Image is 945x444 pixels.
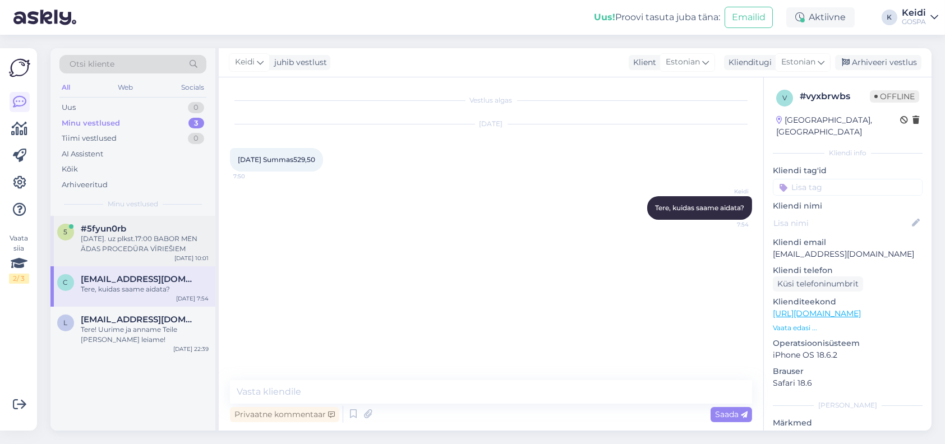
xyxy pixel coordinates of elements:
div: [DATE] 10:01 [174,254,209,262]
p: Klienditeekond [773,296,923,308]
span: 7:50 [233,172,275,181]
div: Tere, kuidas saame aidata? [81,284,209,294]
a: KeidiGOSPA [902,8,938,26]
div: Arhiveeri vestlus [835,55,921,70]
div: 0 [188,133,204,144]
div: Kliendi info [773,148,923,158]
div: Proovi tasuta juba täna: [594,11,720,24]
span: Keidi [235,56,255,68]
b: Uus! [594,12,615,22]
div: # vyxbrwbs [800,90,870,103]
div: Socials [179,80,206,95]
div: Tere! Uurime ja anname Teile [PERSON_NAME] leiame! [81,325,209,345]
div: [GEOGRAPHIC_DATA], [GEOGRAPHIC_DATA] [776,114,900,138]
div: Uus [62,102,76,113]
div: Aktiivne [786,7,855,27]
div: Vestlus algas [230,95,752,105]
span: Estonian [781,56,815,68]
div: GOSPA [902,17,926,26]
img: Askly Logo [9,57,30,78]
p: Kliendi telefon [773,265,923,276]
div: [PERSON_NAME] [773,400,923,410]
p: Kliendi email [773,237,923,248]
div: 3 [188,118,204,129]
div: Privaatne kommentaar [230,407,339,422]
p: Operatsioonisüsteem [773,337,923,349]
div: Web [116,80,136,95]
p: Kliendi nimi [773,200,923,212]
span: Offline [870,90,919,103]
span: 5 [64,228,68,236]
a: [URL][DOMAIN_NAME] [773,308,861,318]
span: #5fyun0rb [81,224,126,234]
div: AI Assistent [62,149,103,160]
span: Estonian [666,56,700,68]
div: Minu vestlused [62,118,120,129]
div: Kõik [62,164,78,175]
div: Vaata siia [9,233,29,284]
span: v [782,94,787,102]
div: All [59,80,72,95]
span: [DATE] Summas529,50 [238,155,315,164]
div: 2 / 3 [9,274,29,284]
div: [DATE] 22:39 [173,345,209,353]
p: Märkmed [773,417,923,429]
p: Vaata edasi ... [773,323,923,333]
span: liisniitra@gmail.com [81,314,197,325]
p: Brauser [773,366,923,377]
div: Tiimi vestlused [62,133,117,144]
input: Lisa tag [773,179,923,196]
p: Safari 18.6 [773,377,923,389]
span: Otsi kliente [70,58,114,70]
div: Klient [629,57,656,68]
div: Keidi [902,8,926,17]
div: Küsi telefoninumbrit [773,276,863,292]
p: [EMAIL_ADDRESS][DOMAIN_NAME] [773,248,923,260]
div: [DATE] 7:54 [176,294,209,303]
p: iPhone OS 18.6.2 [773,349,923,361]
span: l [64,318,68,327]
span: 7:54 [707,220,749,229]
div: Klienditugi [724,57,772,68]
span: Saada [715,409,748,419]
div: [DATE] [230,119,752,129]
div: 0 [188,102,204,113]
span: Minu vestlused [108,199,158,209]
input: Lisa nimi [773,217,910,229]
span: carmenkarjaharm@gmail.com [81,274,197,284]
div: K [882,10,897,25]
span: Keidi [707,187,749,196]
div: juhib vestlust [270,57,327,68]
button: Emailid [725,7,773,28]
span: c [63,278,68,286]
div: [DATE]. uz plkst.17:00 BABOR MEN ĀDAS PROCEDŪRA VĪRIEŠIEM [81,234,209,254]
div: Arhiveeritud [62,179,108,191]
span: Tere, kuidas saame aidata? [655,203,744,212]
p: Kliendi tag'id [773,165,923,177]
